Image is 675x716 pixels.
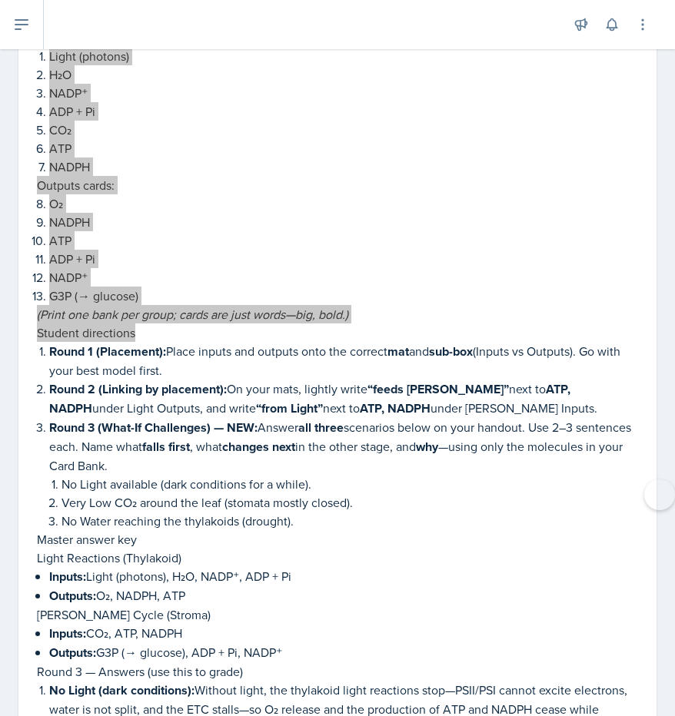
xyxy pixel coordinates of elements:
[49,102,638,121] p: ADP + Pi
[49,418,638,475] p: Answer scenarios below on your handout. Use 2–3 sentences each. Name what , what in the other sta...
[62,475,638,493] p: No Light available (dark conditions for a while).
[49,342,638,380] p: Place inputs and outputs onto the correct and (Inputs vs Outputs). Go with your best model first.
[49,568,86,585] strong: Inputs:
[49,681,195,699] strong: No Light (dark conditions):
[49,586,638,605] p: O₂, NADPH, ATP
[49,567,638,586] p: Light (photons), H₂O, NADP⁺, ADP + Pi
[49,380,638,418] p: On your mats, lightly write next to under Light Outputs, and write next to under [PERSON_NAME] In...
[49,121,638,139] p: CO₂
[49,157,638,176] p: NADPH
[49,419,258,436] strong: Round 3 (What-If Challenges) — NEW:
[62,512,638,530] p: No Water reaching the thylakoids (drought).
[37,549,638,567] p: Light Reactions (Thylakoid)
[256,399,323,417] strong: “from Light”
[142,438,190,456] strong: falls first
[49,84,638,102] p: NADP⁺
[360,399,431,417] strong: ATP, NADPH
[49,65,638,84] p: H₂O
[49,47,638,65] p: Light (photons)
[37,530,638,549] p: Master answer key
[49,139,638,157] p: ATP
[37,306,348,323] em: (Print one bank per group; cards are just words—big, bold.)
[49,194,638,213] p: O₂
[49,250,638,268] p: ADP + Pi
[49,625,86,642] strong: Inputs:
[416,438,438,456] strong: why
[367,380,509,398] strong: “feeds [PERSON_NAME]”
[49,643,638,662] p: G3P (→ glucose), ADP + Pi, NADP⁺
[49,644,96,661] strong: Outputs:
[222,438,295,456] strong: changes next
[49,624,638,643] p: CO₂, ATP, NADPH
[429,343,473,360] strong: sub-box
[37,323,638,342] p: Student directions
[49,268,638,287] p: NADP⁺
[387,343,409,360] strong: mat
[49,380,227,398] strong: Round 2 (Linking by placement):
[49,287,638,305] p: G3P (→ glucose)
[37,605,638,624] p: [PERSON_NAME] Cycle (Stroma)
[298,419,344,436] strong: all three
[49,587,96,605] strong: Outputs:
[49,343,166,360] strong: Round 1 (Placement):
[49,231,638,250] p: ATP
[37,662,638,681] p: Round 3 — Answers (use this to grade)
[62,493,638,512] p: Very Low CO₂ around the leaf (stomata mostly closed).
[49,213,638,231] p: NADPH
[37,176,638,194] p: Outputs cards:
